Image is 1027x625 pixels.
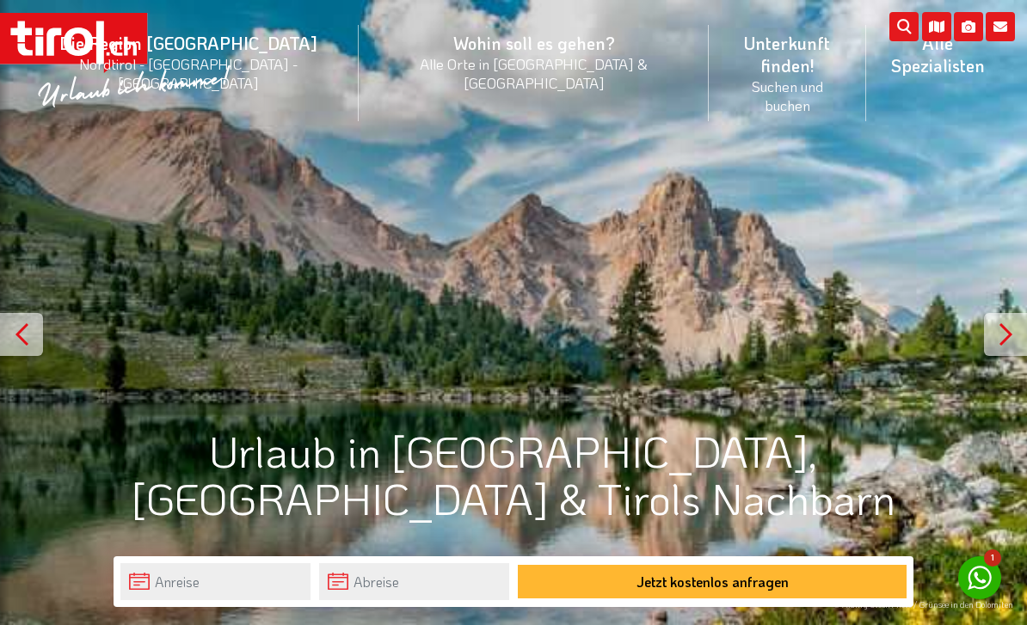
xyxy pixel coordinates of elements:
small: Suchen und buchen [729,77,846,114]
input: Anreise [120,563,311,600]
a: Die Region [GEOGRAPHIC_DATA]Nordtirol - [GEOGRAPHIC_DATA] - [GEOGRAPHIC_DATA] [17,13,359,111]
small: Alle Orte in [GEOGRAPHIC_DATA] & [GEOGRAPHIC_DATA] [379,54,688,92]
a: Unterkunft finden!Suchen und buchen [709,13,866,133]
a: Alle Spezialisten [866,13,1010,95]
small: Nordtirol - [GEOGRAPHIC_DATA] - [GEOGRAPHIC_DATA] [38,54,338,92]
i: Karte öffnen [922,12,951,41]
i: Fotogalerie [954,12,983,41]
i: Kontakt [986,12,1015,41]
span: 1 [984,549,1001,567]
a: 1 [958,556,1001,599]
input: Abreise [319,563,509,600]
a: Wohin soll es gehen?Alle Orte in [GEOGRAPHIC_DATA] & [GEOGRAPHIC_DATA] [359,13,709,111]
button: Jetzt kostenlos anfragen [518,565,907,598]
